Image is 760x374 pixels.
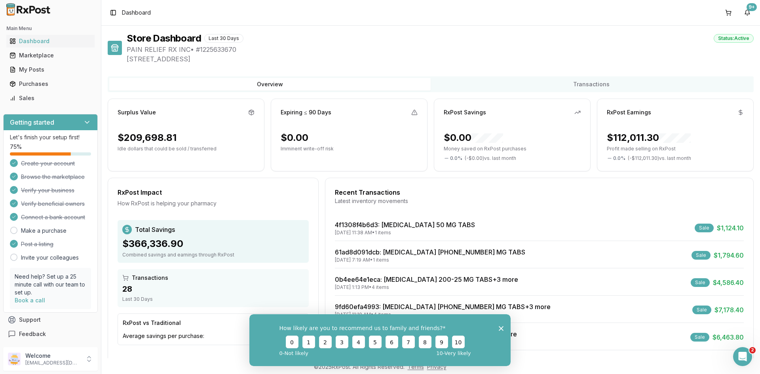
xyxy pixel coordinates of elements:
div: RxPost Impact [118,188,309,197]
p: Profit made selling on RxPost [607,146,744,152]
div: Latest inventory movements [335,197,744,205]
button: Sales [3,92,98,104]
div: Last 30 Days [122,296,304,302]
span: $1,794.60 [714,251,744,260]
div: RxPost vs Traditional [123,319,181,327]
div: 9+ [747,3,757,11]
div: [DATE] 11:38 AM • 1 items [335,230,475,236]
div: How RxPost is helping your pharmacy [118,199,309,207]
button: My Posts [3,63,98,76]
span: Dashboard [122,9,151,17]
a: Book a call [15,297,45,304]
div: Status: Active [714,34,754,43]
div: Dashboard [9,37,91,45]
span: $7,178.40 [714,305,744,315]
span: Post a listing [21,240,53,248]
div: Combined savings and earnings through RxPost [122,252,304,258]
a: Sales [6,91,95,105]
span: [STREET_ADDRESS] [127,54,754,64]
img: RxPost Logo [3,3,54,16]
h2: Main Menu [6,25,95,32]
button: Marketplace [3,49,98,62]
div: Expiring ≤ 90 Days [281,108,331,116]
div: Recent Transactions [335,188,744,197]
a: Terms [408,363,424,370]
a: 9fd60efa4993: [MEDICAL_DATA] [PHONE_NUMBER] MG TABS+3 more [335,303,551,311]
button: 9+ [741,6,754,19]
p: [EMAIL_ADDRESS][DOMAIN_NAME] [25,360,80,366]
a: Privacy [427,363,446,370]
span: Transactions [132,274,168,282]
div: Sale [692,251,711,260]
h1: Store Dashboard [127,32,201,45]
iframe: Intercom live chat [733,347,752,366]
button: Transactions [431,78,752,91]
div: Last 30 Days [204,34,243,43]
div: 28 [122,283,304,294]
a: Purchases [6,77,95,91]
div: RxPost Earnings [607,108,651,116]
a: Make a purchase [21,227,66,235]
span: Create your account [21,159,75,167]
span: $1,124.10 [717,223,744,233]
div: Sales [9,94,91,102]
button: Feedback [3,327,98,341]
span: $4,586.40 [713,278,744,287]
div: [DATE] 7:19 AM • 1 items [335,257,525,263]
a: 4f1308f4b6d3: [MEDICAL_DATA] 50 MG TABS [335,221,475,229]
span: 75 % [10,143,22,151]
span: ( - $0.00 ) vs. last month [465,155,516,161]
span: $6,463.80 [712,332,744,342]
p: Welcome [25,352,80,360]
span: PAIN RELIEF RX INC • # 1225633670 [127,45,754,54]
div: [DATE] 11:10 AM • 4 items [335,311,551,318]
p: Imminent write-off risk [281,146,418,152]
iframe: Survey from RxPost [249,314,511,366]
img: User avatar [8,353,21,365]
a: 61ad8d091dcb: [MEDICAL_DATA] [PHONE_NUMBER] MG TABS [335,248,525,256]
div: $0.00 [444,131,503,144]
div: [DATE] 1:13 PM • 4 items [335,284,518,290]
div: My Posts [9,66,91,74]
div: Sale [692,306,711,314]
span: 0.0 % [613,155,625,161]
a: 0b4ee64e1eca: [MEDICAL_DATA] 200-25 MG TABS+3 more [335,275,518,283]
span: Average savings per purchase: [123,332,204,340]
div: Marketplace [9,51,91,59]
div: Sale [695,224,714,232]
div: $112,011.30 [607,131,691,144]
div: $209,698.81 [118,131,177,144]
button: Dashboard [3,35,98,47]
p: Let's finish your setup first! [10,133,91,141]
div: RxPost Savings [444,108,486,116]
p: Idle dollars that could be sold / transferred [118,146,255,152]
div: Sale [691,278,710,287]
button: Support [3,313,98,327]
span: Connect a bank account [21,213,85,221]
a: Dashboard [6,34,95,48]
div: Sale [690,333,709,342]
span: Total Savings [135,225,175,234]
button: Overview [109,78,431,91]
div: Purchases [9,80,91,88]
span: ( - $112,011.30 ) vs. last month [628,155,691,161]
h3: Getting started [10,118,54,127]
span: Verify your business [21,186,74,194]
span: Verify beneficial owners [21,200,85,208]
div: $366,336.90 [122,237,304,250]
div: $0.00 [281,131,308,144]
span: Feedback [19,330,46,338]
a: My Posts [6,63,95,77]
